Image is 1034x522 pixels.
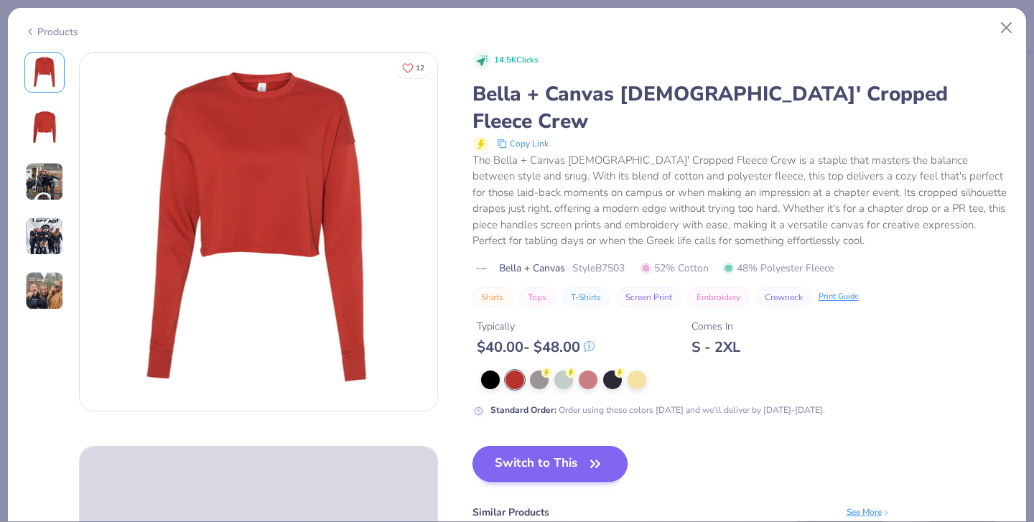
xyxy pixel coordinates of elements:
[691,319,740,334] div: Comes In
[477,338,595,356] div: $ 40.00 - $ 48.00
[472,505,549,520] div: Similar Products
[617,287,681,307] button: Screen Print
[472,446,628,482] button: Switch to This
[494,55,538,67] span: 14.5K Clicks
[490,404,556,416] strong: Standard Order :
[723,261,834,276] span: 48% Polyester Fleece
[519,287,555,307] button: Tops
[493,135,553,152] button: copy to clipboard
[472,80,1010,135] div: Bella + Canvas [DEMOGRAPHIC_DATA]' Cropped Fleece Crew
[691,338,740,356] div: S - 2XL
[562,287,610,307] button: T-Shirts
[472,287,512,307] button: Shirts
[24,24,78,39] div: Products
[490,404,825,416] div: Order using these colors [DATE] and we'll deliver by [DATE]-[DATE].
[477,319,595,334] div: Typically
[80,53,437,411] img: Front
[819,291,859,303] div: Print Guide
[25,162,64,201] img: User generated content
[499,261,565,276] span: Bella + Canvas
[25,271,64,310] img: User generated content
[847,505,890,518] div: See More
[472,263,492,274] img: brand logo
[572,261,625,276] span: Style B7503
[27,110,62,144] img: Back
[25,217,64,256] img: User generated content
[756,287,811,307] button: Crewneck
[416,65,424,72] span: 12
[688,287,749,307] button: Embroidery
[472,152,1010,249] div: The Bella + Canvas [DEMOGRAPHIC_DATA]' Cropped Fleece Crew is a staple that masters the balance b...
[993,14,1020,42] button: Close
[396,57,431,78] button: Like
[27,55,62,90] img: Front
[641,261,709,276] span: 52% Cotton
